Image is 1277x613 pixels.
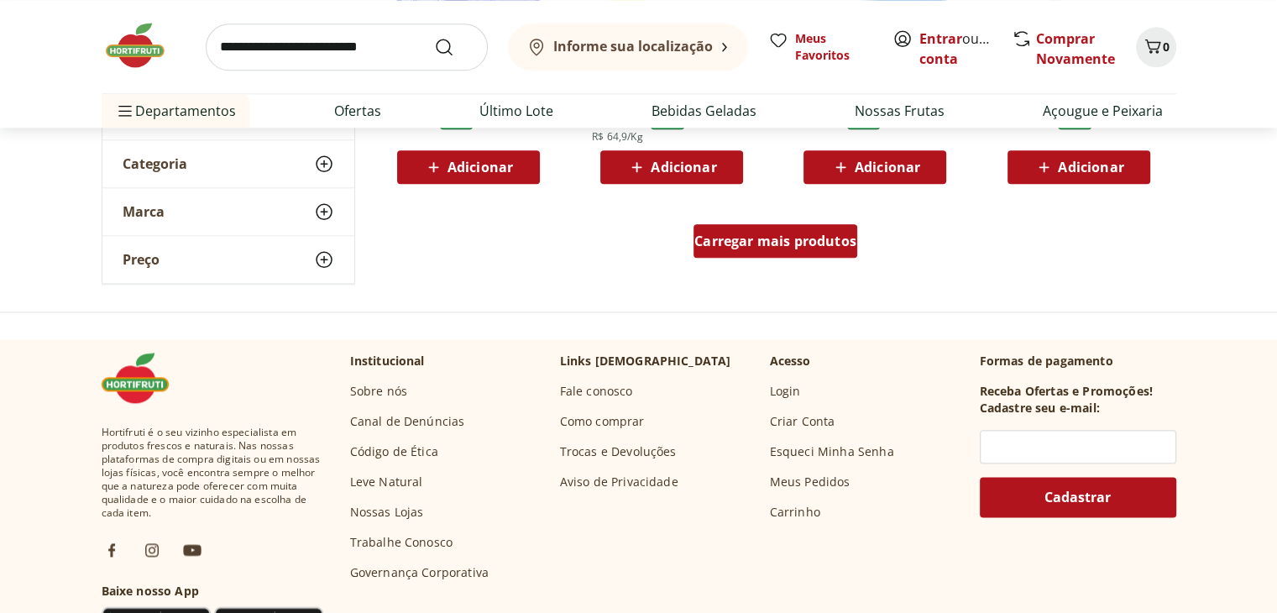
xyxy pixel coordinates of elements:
[855,160,920,174] span: Adicionar
[694,234,856,248] span: Carregar mais produtos
[1044,490,1111,504] span: Cadastrar
[560,474,678,490] a: Aviso de Privacidade
[447,160,513,174] span: Adicionar
[334,101,381,121] a: Ofertas
[206,24,488,71] input: search
[553,37,713,55] b: Informe sua localização
[919,29,994,69] span: ou
[795,30,872,64] span: Meus Favoritos
[693,224,857,265] a: Carregar mais produtos
[123,251,160,268] span: Preço
[142,540,162,560] img: ig
[102,188,354,235] button: Marca
[350,413,465,430] a: Canal de Denúncias
[479,101,553,121] a: Último Lote
[980,400,1100,417] h3: Cadastre seu e-mail:
[768,30,872,64] a: Meus Favoritos
[1136,27,1176,67] button: Carrinho
[350,383,407,400] a: Sobre nós
[1007,150,1150,184] button: Adicionar
[770,413,835,430] a: Criar Conta
[770,383,801,400] a: Login
[350,564,489,581] a: Governança Corporativa
[102,140,354,187] button: Categoria
[1058,160,1123,174] span: Adicionar
[102,426,323,520] span: Hortifruti é o seu vizinho especialista em produtos frescos e naturais. Nas nossas plataformas de...
[652,101,756,121] a: Bebidas Geladas
[123,203,165,220] span: Marca
[1036,29,1115,68] a: Comprar Novamente
[1043,101,1163,121] a: Açougue e Peixaria
[980,353,1176,369] p: Formas de pagamento
[182,540,202,560] img: ytb
[600,150,743,184] button: Adicionar
[770,504,820,521] a: Carrinho
[102,353,186,403] img: Hortifruti
[560,353,731,369] p: Links [DEMOGRAPHIC_DATA]
[123,155,187,172] span: Categoria
[980,383,1153,400] h3: Receba Ofertas e Promoções!
[560,413,645,430] a: Como comprar
[770,443,894,460] a: Esqueci Minha Senha
[115,91,236,131] span: Departamentos
[919,29,1012,68] a: Criar conta
[980,477,1176,517] button: Cadastrar
[434,37,474,57] button: Submit Search
[1163,39,1170,55] span: 0
[350,443,438,460] a: Código de Ética
[803,150,946,184] button: Adicionar
[508,24,748,71] button: Informe sua localização
[350,504,424,521] a: Nossas Lojas
[919,29,962,48] a: Entrar
[397,150,540,184] button: Adicionar
[350,353,425,369] p: Institucional
[560,443,677,460] a: Trocas e Devoluções
[651,160,716,174] span: Adicionar
[115,91,135,131] button: Menu
[350,534,453,551] a: Trabalhe Conosco
[770,353,811,369] p: Acesso
[350,474,423,490] a: Leve Natural
[855,101,945,121] a: Nossas Frutas
[592,130,643,144] span: R$ 64,9/Kg
[102,583,323,600] h3: Baixe nosso App
[102,236,354,283] button: Preço
[560,383,633,400] a: Fale conosco
[102,540,122,560] img: fb
[102,20,186,71] img: Hortifruti
[770,474,850,490] a: Meus Pedidos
